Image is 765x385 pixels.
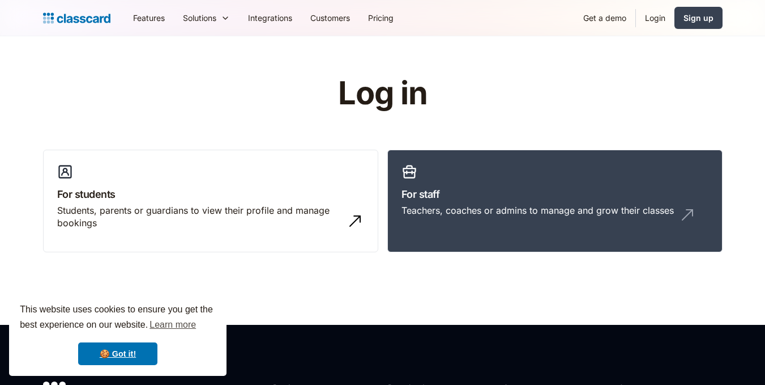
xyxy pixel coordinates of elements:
a: For studentsStudents, parents or guardians to view their profile and manage bookings [43,150,378,253]
a: Login [636,5,674,31]
div: Students, parents or guardians to view their profile and manage bookings [57,204,341,230]
h3: For staff [401,187,708,202]
div: Teachers, coaches or admins to manage and grow their classes [401,204,674,217]
div: Sign up [683,12,713,24]
a: Pricing [359,5,403,31]
a: learn more about cookies [148,316,198,333]
div: Solutions [174,5,239,31]
a: For staffTeachers, coaches or admins to manage and grow their classes [387,150,723,253]
span: This website uses cookies to ensure you get the best experience on our website. [20,303,216,333]
a: Sign up [674,7,723,29]
a: Integrations [239,5,301,31]
div: cookieconsent [9,292,226,376]
a: dismiss cookie message [78,342,157,365]
a: Get a demo [574,5,635,31]
h1: Log in [203,76,562,111]
a: Features [124,5,174,31]
h3: For students [57,187,364,202]
a: Customers [301,5,359,31]
div: Solutions [183,12,216,24]
a: Logo [43,10,110,26]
